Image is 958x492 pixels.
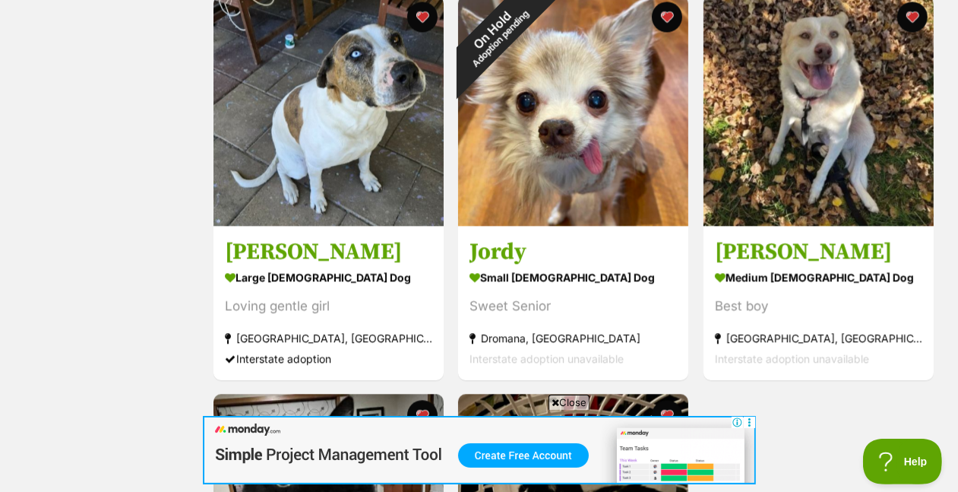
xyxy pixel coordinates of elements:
[2,2,14,14] img: consumer-privacy-logo.png
[470,236,677,265] h3: Jordy
[225,295,432,316] div: Loving gentle girl
[470,295,677,316] div: Sweet Senior
[703,225,934,379] a: [PERSON_NAME] medium [DEMOGRAPHIC_DATA] Dog Best boy [GEOGRAPHIC_DATA], [GEOGRAPHIC_DATA] Interst...
[470,351,624,364] span: Interstate adoption unavailable
[897,2,928,32] button: favourite
[458,225,688,379] a: Jordy small [DEMOGRAPHIC_DATA] Dog Sweet Senior Dromana, [GEOGRAPHIC_DATA] Interstate adoption un...
[458,214,688,229] a: On HoldAdoption pending
[470,8,531,68] span: Adoption pending
[225,265,432,287] div: large [DEMOGRAPHIC_DATA] Dog
[407,2,438,32] button: favourite
[407,400,438,430] button: favourite
[653,400,683,430] button: favourite
[653,2,683,32] button: favourite
[213,225,444,379] a: [PERSON_NAME] large [DEMOGRAPHIC_DATA] Dog Loving gentle girl [GEOGRAPHIC_DATA], [GEOGRAPHIC_DATA...
[715,265,922,287] div: medium [DEMOGRAPHIC_DATA] Dog
[549,395,590,410] span: Close
[863,439,943,484] iframe: Help Scout Beacon - Open
[225,348,432,368] div: Interstate adoption
[715,327,922,348] div: [GEOGRAPHIC_DATA], [GEOGRAPHIC_DATA]
[470,265,677,287] div: small [DEMOGRAPHIC_DATA] Dog
[715,351,869,364] span: Interstate adoption unavailable
[715,236,922,265] h3: [PERSON_NAME]
[225,327,432,348] div: [GEOGRAPHIC_DATA], [GEOGRAPHIC_DATA]
[715,295,922,316] div: Best boy
[225,236,432,265] h3: [PERSON_NAME]
[203,416,756,484] iframe: Advertisement
[470,327,677,348] div: Dromana, [GEOGRAPHIC_DATA]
